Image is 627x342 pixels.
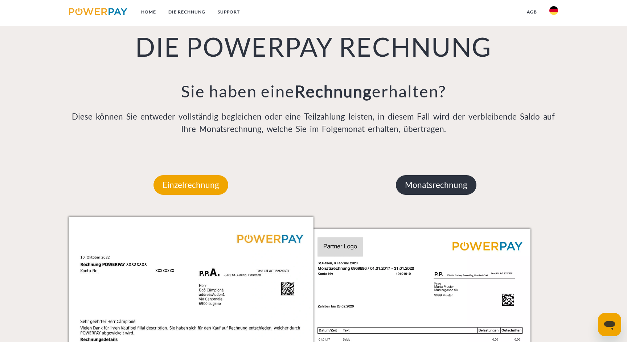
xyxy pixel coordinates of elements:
[153,175,228,195] p: Einzelrechnung
[521,5,543,19] a: agb
[598,313,621,336] iframe: Schaltfläche zum Öffnen des Messaging-Fensters
[295,81,372,101] b: Rechnung
[135,5,162,19] a: Home
[69,8,127,15] img: logo-powerpay.svg
[396,175,476,195] p: Monatsrechnung
[69,110,558,135] p: Diese können Sie entweder vollständig begleichen oder eine Teilzahlung leisten, in diesem Fall wi...
[69,30,558,63] h1: DIE POWERPAY RECHNUNG
[162,5,212,19] a: DIE RECHNUNG
[212,5,246,19] a: SUPPORT
[69,81,558,101] h3: Sie haben eine erhalten?
[549,6,558,15] img: de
